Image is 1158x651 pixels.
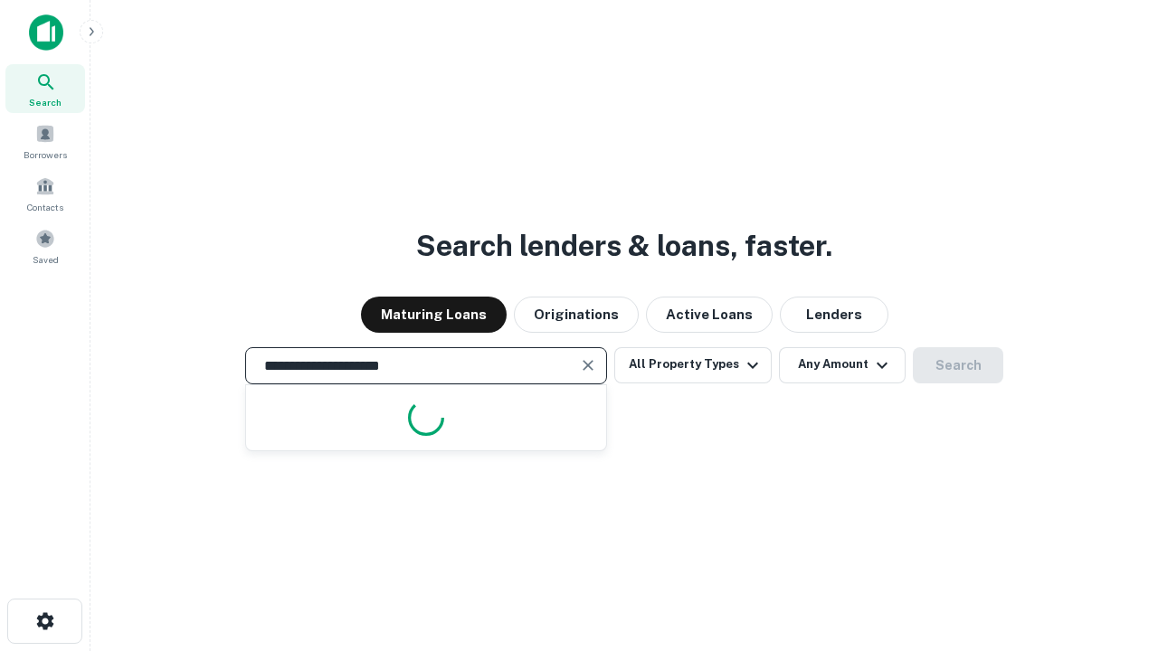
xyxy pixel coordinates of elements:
[614,347,772,383] button: All Property Types
[1068,506,1158,593] iframe: Chat Widget
[27,200,63,214] span: Contacts
[5,117,85,165] a: Borrowers
[29,95,62,109] span: Search
[5,222,85,270] a: Saved
[514,297,639,333] button: Originations
[33,252,59,267] span: Saved
[5,169,85,218] a: Contacts
[780,297,888,333] button: Lenders
[646,297,773,333] button: Active Loans
[24,147,67,162] span: Borrowers
[779,347,906,383] button: Any Amount
[416,224,832,268] h3: Search lenders & loans, faster.
[575,353,601,378] button: Clear
[29,14,63,51] img: capitalize-icon.png
[5,64,85,113] a: Search
[361,297,507,333] button: Maturing Loans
